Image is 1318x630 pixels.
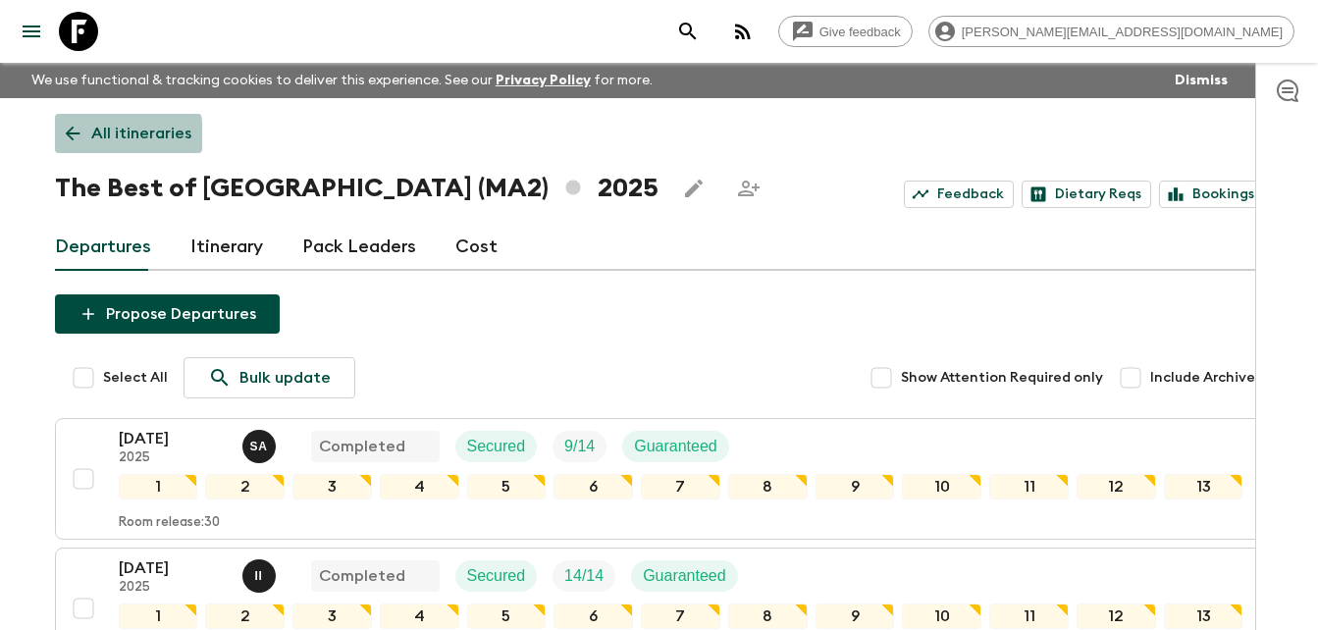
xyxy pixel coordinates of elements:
a: Itinerary [190,224,263,271]
p: All itineraries [91,122,191,145]
p: Room release: 30 [119,515,220,531]
div: Trip Fill [553,560,615,592]
div: 13 [1164,474,1243,499]
span: [PERSON_NAME][EMAIL_ADDRESS][DOMAIN_NAME] [951,25,1293,39]
div: 11 [989,474,1069,499]
div: [PERSON_NAME][EMAIL_ADDRESS][DOMAIN_NAME] [928,16,1294,47]
div: 5 [467,604,547,629]
span: Samir Achahri [242,436,280,451]
div: 4 [380,474,459,499]
p: Secured [467,564,526,588]
span: Give feedback [809,25,912,39]
p: 9 / 14 [564,435,595,458]
div: 2 [205,474,285,499]
div: 11 [989,604,1069,629]
p: 14 / 14 [564,564,604,588]
a: Bulk update [184,357,355,398]
div: 3 [292,474,372,499]
div: 1 [119,474,198,499]
div: 10 [902,474,981,499]
p: Guaranteed [643,564,726,588]
a: Give feedback [778,16,913,47]
button: menu [12,12,51,51]
div: 3 [292,604,372,629]
div: 8 [728,474,808,499]
span: Ismail Ingrioui [242,565,280,581]
p: Completed [319,435,405,458]
div: 4 [380,604,459,629]
span: Share this itinerary [729,169,768,208]
div: 1 [119,604,198,629]
a: All itineraries [55,114,202,153]
a: Privacy Policy [496,74,591,87]
div: 10 [902,604,981,629]
a: Feedback [904,181,1014,208]
p: 2025 [119,450,227,466]
div: 7 [641,604,720,629]
div: 9 [816,604,895,629]
a: Cost [455,224,498,271]
div: 7 [641,474,720,499]
p: [DATE] [119,427,227,450]
button: Dismiss [1170,67,1233,94]
span: Select All [103,368,168,388]
p: Guaranteed [634,435,717,458]
div: 8 [728,604,808,629]
div: 12 [1077,604,1156,629]
div: 2 [205,604,285,629]
button: search adventures [668,12,708,51]
p: Bulk update [239,366,331,390]
span: Show Attention Required only [901,368,1103,388]
button: Propose Departures [55,294,280,334]
p: Completed [319,564,405,588]
p: [DATE] [119,556,227,580]
a: Pack Leaders [302,224,416,271]
div: 5 [467,474,547,499]
button: [DATE]2025Samir AchahriCompletedSecuredTrip FillGuaranteed12345678910111213Room release:30 [55,418,1264,540]
div: Secured [455,560,538,592]
div: Trip Fill [553,431,606,462]
span: Include Archived [1150,368,1264,388]
div: 6 [554,604,633,629]
p: We use functional & tracking cookies to deliver this experience. See our for more. [24,63,660,98]
div: 12 [1077,474,1156,499]
a: Departures [55,224,151,271]
div: 9 [816,474,895,499]
h1: The Best of [GEOGRAPHIC_DATA] (MA2) 2025 [55,169,659,208]
div: 13 [1164,604,1243,629]
button: Edit this itinerary [674,169,713,208]
div: 6 [554,474,633,499]
a: Dietary Reqs [1022,181,1151,208]
a: Bookings [1159,181,1264,208]
p: Secured [467,435,526,458]
p: 2025 [119,580,227,596]
div: Secured [455,431,538,462]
